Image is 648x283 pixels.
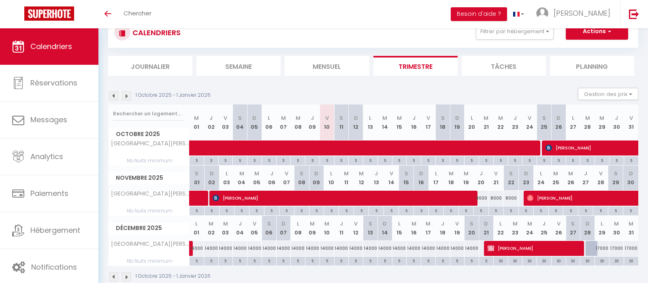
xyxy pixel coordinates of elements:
div: 5 [522,156,537,164]
abbr: M [527,220,532,228]
div: 5 [205,206,219,214]
th: 16 [407,216,421,240]
th: 16 [414,166,429,190]
th: 29 [608,166,623,190]
div: 14000 [349,241,363,256]
abbr: S [195,170,198,177]
div: 5 [369,206,384,214]
abbr: L [268,114,270,122]
abbr: S [369,220,372,228]
th: 09 [305,104,320,140]
div: 5 [354,206,369,214]
div: 5 [537,156,551,164]
div: 5 [436,156,450,164]
th: 11 [334,216,349,240]
abbr: L [369,114,371,122]
abbr: D [383,220,387,228]
div: 5 [504,206,518,214]
th: 11 [339,166,354,190]
th: 21 [479,216,494,240]
th: 28 [593,166,608,190]
div: 5 [291,156,305,164]
li: Semaine [196,56,281,76]
th: 15 [392,104,407,140]
span: Hébergement [30,225,80,235]
button: Gestion des prix [578,88,638,100]
abbr: M [614,220,619,228]
span: Novembre 2025 [109,172,189,184]
th: 22 [493,216,508,240]
abbr: V [494,170,498,177]
div: 5 [421,156,435,164]
abbr: S [405,170,408,177]
div: 5 [204,156,218,164]
abbr: M [359,170,364,177]
button: Actions [566,23,628,40]
span: Notifications [31,262,77,272]
abbr: L [297,220,299,228]
span: Chercher [124,9,151,17]
th: 30 [609,104,624,140]
div: 5 [563,206,578,214]
div: 5 [190,206,204,214]
abbr: D [524,170,528,177]
div: 5 [247,156,262,164]
div: 14000 [218,241,233,256]
th: 19 [450,216,465,240]
abbr: M [344,170,349,177]
div: 5 [309,206,324,214]
div: 5 [294,206,309,214]
th: 13 [369,166,384,190]
span: Calendriers [30,41,72,51]
abbr: L [540,170,542,177]
th: 22 [493,104,508,140]
abbr: D [252,114,256,122]
img: ... [536,7,548,19]
abbr: M [426,220,431,228]
th: 17 [429,166,444,190]
abbr: V [426,114,430,122]
th: 27 [566,216,580,240]
div: 14000 [190,241,204,256]
p: 1 Octobre 2025 - 1 Janvier 2026 [136,91,211,99]
span: Réservations [30,78,77,88]
th: 05 [247,216,262,240]
abbr: J [615,114,618,122]
div: 5 [234,206,249,214]
div: 5 [519,206,533,214]
th: 01 [190,216,204,240]
th: 12 [354,166,369,190]
abbr: V [599,170,603,177]
abbr: M [464,170,469,177]
th: 18 [435,104,450,140]
th: 16 [407,104,421,140]
abbr: M [209,220,213,228]
abbr: M [281,114,286,122]
button: Besoin d'aide ? [451,7,507,21]
abbr: M [411,220,416,228]
th: 04 [233,104,247,140]
abbr: J [412,114,416,122]
abbr: J [584,170,587,177]
th: 14 [384,166,399,190]
div: 5 [508,156,522,164]
div: 5 [549,206,563,214]
th: 14 [377,104,392,140]
th: 10 [324,166,339,190]
div: 5 [578,206,593,214]
abbr: V [253,220,256,228]
th: 12 [349,216,363,240]
span: [PERSON_NAME] [213,190,465,206]
div: 5 [444,206,458,214]
th: 21 [479,104,494,140]
abbr: M [310,220,315,228]
th: 02 [204,166,219,190]
div: 8000 [503,191,518,206]
div: 5 [392,156,407,164]
th: 04 [233,216,247,240]
li: Tâches [462,56,546,76]
div: 5 [534,206,548,214]
th: 25 [548,166,563,190]
abbr: M [553,170,558,177]
div: 5 [349,156,363,164]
